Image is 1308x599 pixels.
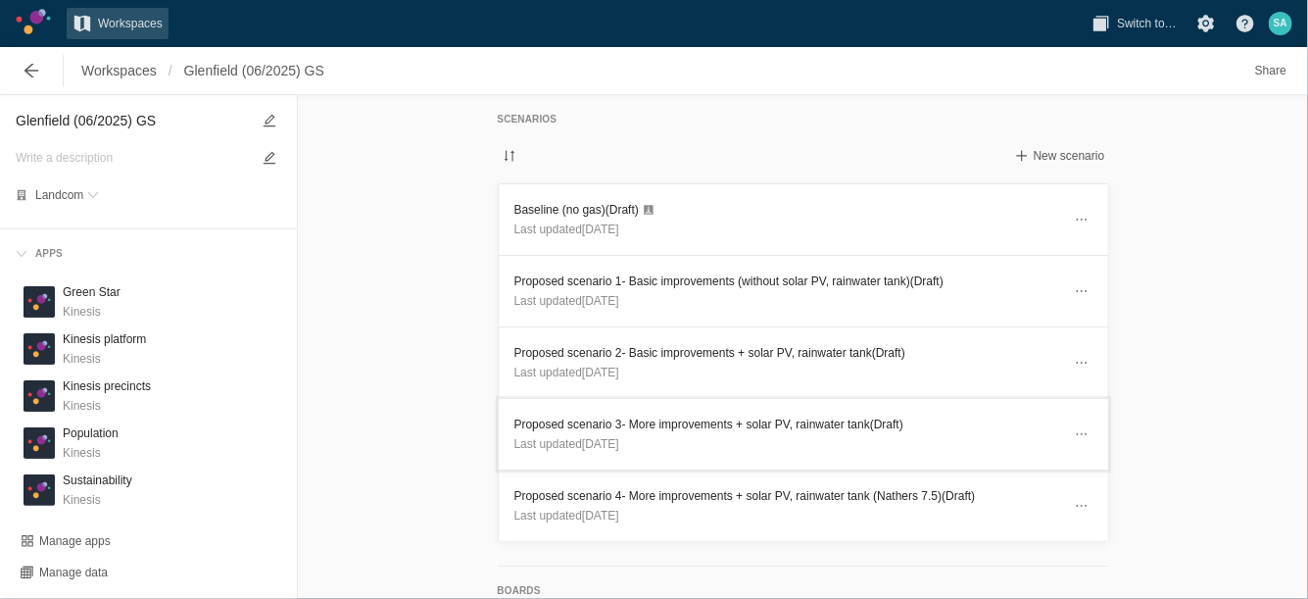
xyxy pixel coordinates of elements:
p: Kinesis [63,396,151,416]
a: Proposed scenario 3- More improvements + solar PV, rainwater tank(Draft)Last updated[DATE] [498,398,1109,471]
h3: Proposed scenario 4- More improvements + solar PV, rainwater tank (Nathers 7.5) (Draft) [514,486,1061,506]
div: KKinesis logoGreen StarKinesis [16,278,281,325]
span: Share [1255,61,1286,80]
span: Workspaces [98,14,163,33]
div: K [24,380,55,412]
p: Kinesis [63,349,146,369]
div: Apps [8,237,289,271]
button: Landcom [35,185,99,205]
textarea: Glenfield (06/2025) GS [16,109,250,132]
h3: Kinesis precincts [63,376,151,396]
span: Workspaces [81,61,157,80]
span: Switch to… [1117,14,1177,33]
div: KKinesis logoSustainabilityKinesis [16,467,281,514]
h3: Kinesis platform [63,329,146,349]
div: SA [1269,12,1292,35]
h3: Population [63,424,119,443]
a: Baseline (no gas)(Draft)Last updated[DATE] [498,183,1109,256]
span: New scenario [1034,148,1105,164]
span: Last updated [DATE] [514,366,619,379]
span: Last updated [DATE] [514,294,619,308]
div: K [24,286,55,318]
h3: Proposed scenario 1- Basic improvements (without solar PV, rainwater tank) (Draft) [514,272,1061,291]
h3: Proposed scenario 2- Basic improvements + solar PV, rainwater tank (Draft) [514,343,1061,363]
p: Kinesis [63,490,132,510]
button: Switch to… [1086,8,1183,39]
div: KKinesis logoKinesis platformKinesis [16,325,281,373]
nav: Breadcrumb [75,55,330,86]
a: Workspaces [75,55,163,86]
p: Kinesis [63,302,121,322]
a: Glenfield (06/2025) GS [178,55,330,86]
div: K [24,427,55,459]
span: Last updated [DATE] [514,509,619,523]
h3: Baseline (no gas) (Draft) [514,200,1061,220]
a: Workspaces [67,8,169,39]
h5: Scenarios [498,111,1109,128]
a: Proposed scenario 4- More improvements + solar PV, rainwater tank (Nathers 7.5)(Draft)Last update... [498,470,1109,542]
h3: Green Star [63,282,121,302]
div: K [24,474,55,506]
a: Proposed scenario 2- Basic improvements + solar PV, rainwater tank(Draft)Last updated[DATE] [498,326,1109,399]
button: Share [1249,55,1292,86]
span: / [163,55,178,86]
span: Landcom [35,189,83,201]
span: Last updated [DATE] [514,437,619,451]
span: Last updated [DATE] [514,223,619,236]
span: Manage data [39,565,108,580]
div: KKinesis logoPopulationKinesis [16,420,281,467]
button: Manage data [16,561,112,584]
div: Apps [27,245,63,263]
button: Manage apps [16,529,115,553]
div: Manage apps [39,533,111,549]
h3: Sustainability [63,471,132,490]
button: New scenario [1010,144,1109,168]
div: KKinesis logoKinesis precinctsKinesis [16,373,281,420]
span: Glenfield (06/2025) GS [184,61,324,80]
p: Kinesis [63,443,119,463]
a: Proposed scenario 1- Basic improvements (without solar PV, rainwater tank)(Draft)Last updated[DATE] [498,255,1109,327]
h3: Proposed scenario 3- More improvements + solar PV, rainwater tank (Draft) [514,415,1061,434]
div: K [24,333,55,365]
